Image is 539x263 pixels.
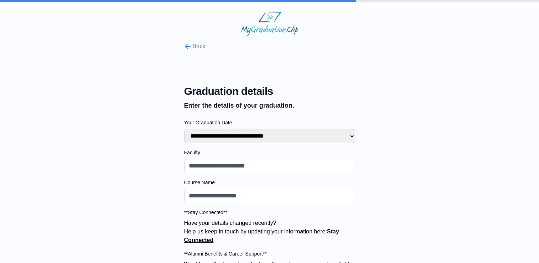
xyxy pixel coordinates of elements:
label: Course Name [184,179,355,186]
label: **Alumni Benefits & Career Support** [184,250,355,257]
label: Faculty [184,149,355,156]
span: Graduation details [184,85,355,98]
img: MyGraduationClip [241,11,298,36]
p: Have your details changed recently? Help us keep in touch by updating your information here: [184,219,355,244]
a: Stay Connected [184,228,339,243]
label: Your Graduation Date [184,119,355,126]
p: Enter the details of your graduation. [184,100,355,110]
button: Back [184,42,206,51]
